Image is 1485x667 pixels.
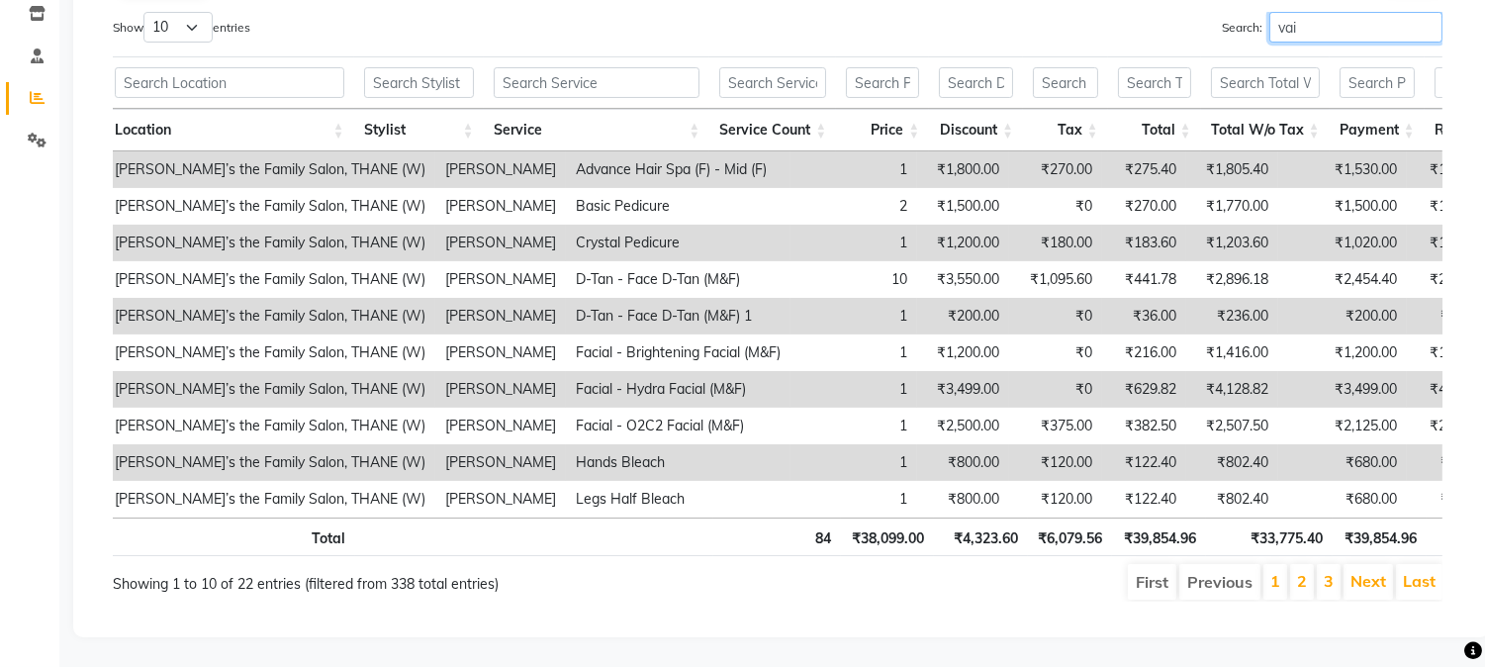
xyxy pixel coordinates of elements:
td: [PERSON_NAME] [435,225,566,261]
th: Location: activate to sort column ascending [105,109,354,151]
td: ₹0 [1009,188,1102,225]
td: ₹2,507.50 [1186,408,1278,444]
input: Search Payment [1340,67,1415,98]
td: ₹802.40 [1186,481,1278,518]
td: ₹200.00 [1278,298,1407,334]
a: 3 [1324,571,1334,591]
td: [PERSON_NAME]’s the Family Salon, THANE (W) [105,408,435,444]
td: ₹1,530.00 [1278,151,1407,188]
td: [PERSON_NAME] [435,188,566,225]
td: ₹1,095.60 [1009,261,1102,298]
td: ₹629.82 [1102,371,1186,408]
td: 1 [790,408,917,444]
th: Total: activate to sort column ascending [1108,109,1201,151]
td: ₹1,805.40 [1186,151,1278,188]
td: ₹275.40 [1102,151,1186,188]
td: ₹1,200.00 [917,225,1009,261]
td: [PERSON_NAME] [435,151,566,188]
td: ₹2,454.40 [1278,261,1407,298]
td: ₹1,200.00 [917,334,1009,371]
td: ₹1,020.00 [1278,225,1407,261]
th: ₹33,775.40 [1206,518,1333,556]
td: 1 [790,371,917,408]
input: Search Location [115,67,344,98]
td: ₹680.00 [1278,481,1407,518]
td: ₹3,499.00 [1278,371,1407,408]
td: ₹180.00 [1009,225,1102,261]
td: 1 [790,444,917,481]
td: 1 [790,298,917,334]
td: ₹120.00 [1009,481,1102,518]
td: ₹1,203.60 [1186,225,1278,261]
td: ₹1,800.00 [917,151,1009,188]
td: ₹183.60 [1102,225,1186,261]
td: ₹216.00 [1102,334,1186,371]
td: ₹270.00 [1102,188,1186,225]
th: Service: activate to sort column ascending [484,109,710,151]
input: Search Stylist [364,67,474,98]
td: [PERSON_NAME]’s the Family Salon, THANE (W) [105,481,435,518]
td: Facial - Hydra Facial (M&F) [566,371,790,408]
td: ₹800.00 [917,444,1009,481]
th: Service Count: activate to sort column ascending [709,109,836,151]
label: Search: [1222,12,1442,43]
td: ₹2,500.00 [917,408,1009,444]
td: [PERSON_NAME] [435,481,566,518]
a: Next [1350,571,1386,591]
td: ₹0 [1009,298,1102,334]
td: [PERSON_NAME] [435,371,566,408]
label: Show entries [113,12,250,43]
td: Advance Hair Spa (F) - Mid (F) [566,151,790,188]
td: ₹800.00 [917,481,1009,518]
td: ₹1,500.00 [917,188,1009,225]
td: 10 [790,261,917,298]
td: ₹382.50 [1102,408,1186,444]
td: D-Tan - Face D-Tan (M&F) 1 [566,298,790,334]
td: ₹122.40 [1102,481,1186,518]
td: [PERSON_NAME]’s the Family Salon, THANE (W) [105,188,435,225]
th: Payment: activate to sort column ascending [1330,109,1425,151]
input: Search Service [494,67,700,98]
input: Search Service Count [719,67,826,98]
td: [PERSON_NAME]’s the Family Salon, THANE (W) [105,298,435,334]
td: Facial - Brightening Facial (M&F) [566,334,790,371]
th: 84 [713,518,840,556]
th: ₹6,079.56 [1028,518,1113,556]
input: Search Tax [1033,67,1098,98]
td: 1 [790,225,917,261]
td: ₹1,770.00 [1186,188,1278,225]
td: ₹200.00 [917,298,1009,334]
td: Legs Half Bleach [566,481,790,518]
td: 1 [790,481,917,518]
td: ₹4,128.82 [1186,371,1278,408]
td: [PERSON_NAME]’s the Family Salon, THANE (W) [105,261,435,298]
td: ₹2,125.00 [1278,408,1407,444]
a: 1 [1270,571,1280,591]
td: [PERSON_NAME]’s the Family Salon, THANE (W) [105,371,435,408]
td: 2 [790,188,917,225]
th: Total W/o Tax: activate to sort column ascending [1201,109,1330,151]
td: ₹375.00 [1009,408,1102,444]
td: ₹36.00 [1102,298,1186,334]
td: Crystal Pedicure [566,225,790,261]
td: ₹120.00 [1009,444,1102,481]
td: ₹3,499.00 [917,371,1009,408]
th: ₹39,854.96 [1112,518,1205,556]
th: Stylist: activate to sort column ascending [354,109,484,151]
td: [PERSON_NAME]’s the Family Salon, THANE (W) [105,225,435,261]
td: 1 [790,151,917,188]
td: [PERSON_NAME]’s the Family Salon, THANE (W) [105,151,435,188]
th: ₹38,099.00 [841,518,934,556]
input: Search: [1269,12,1442,43]
select: Showentries [143,12,213,43]
th: ₹4,323.60 [934,518,1028,556]
th: Price: activate to sort column ascending [836,109,929,151]
td: Facial - O2C2 Facial (M&F) [566,408,790,444]
td: ₹1,416.00 [1186,334,1278,371]
td: ₹441.78 [1102,261,1186,298]
div: Showing 1 to 10 of 22 entries (filtered from 338 total entries) [113,562,650,595]
td: [PERSON_NAME]’s the Family Salon, THANE (W) [105,444,435,481]
td: ₹122.40 [1102,444,1186,481]
th: Tax: activate to sort column ascending [1023,109,1108,151]
td: Hands Bleach [566,444,790,481]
